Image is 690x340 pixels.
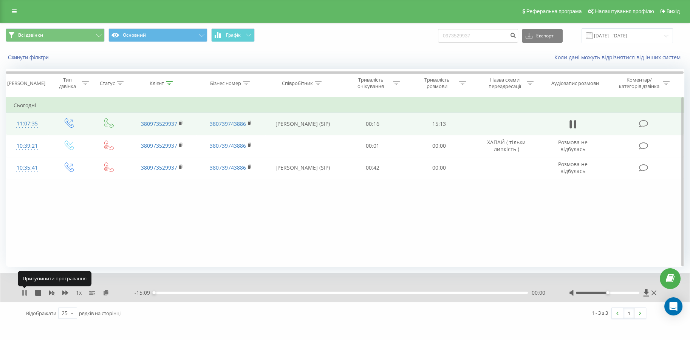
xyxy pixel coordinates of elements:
[282,80,313,87] div: Співробітник
[26,310,56,317] span: Відображати
[417,77,457,90] div: Тривалість розмови
[135,289,154,297] span: - 15:09
[18,271,91,286] div: Призупинити програвання
[14,161,41,175] div: 10:35:41
[150,80,164,87] div: Клієнт
[438,29,518,43] input: Пошук за номером
[484,77,525,90] div: Назва схеми переадресації
[141,120,177,127] a: 380973529937
[351,77,391,90] div: Тривалість очікування
[14,116,41,131] div: 11:07:35
[606,291,609,294] div: Accessibility label
[522,29,563,43] button: Експорт
[76,289,82,297] span: 1 x
[406,113,472,135] td: 15:13
[6,98,684,113] td: Сьогодні
[79,310,121,317] span: рядків на сторінці
[108,28,207,42] button: Основний
[340,135,406,157] td: 00:01
[210,120,246,127] a: 380739743886
[558,139,588,153] span: Розмова не відбулась
[558,161,588,175] span: Розмова не відбулась
[6,28,105,42] button: Всі дзвінки
[554,54,684,61] a: Коли дані можуть відрізнятися вiд інших систем
[6,54,53,61] button: Скинути фільтри
[664,297,682,315] div: Open Intercom Messenger
[226,32,241,38] span: Графік
[152,291,155,294] div: Accessibility label
[62,309,68,317] div: 25
[623,308,634,318] a: 1
[141,164,177,171] a: 380973529937
[406,157,472,179] td: 00:00
[406,135,472,157] td: 00:00
[532,289,545,297] span: 00:00
[14,139,41,153] div: 10:39:21
[18,32,43,38] span: Всі дзвінки
[211,28,255,42] button: Графік
[210,164,246,171] a: 380739743886
[592,309,608,317] div: 1 - 3 з 3
[340,157,406,179] td: 00:42
[551,80,599,87] div: Аудіозапис розмови
[100,80,115,87] div: Статус
[472,135,541,157] td: ХАПАЙ ( тільки липкість )
[526,8,582,14] span: Реферальна програма
[210,80,241,87] div: Бізнес номер
[340,113,406,135] td: 00:16
[55,77,80,90] div: Тип дзвінка
[210,142,246,149] a: 380739743886
[7,80,45,87] div: [PERSON_NAME]
[141,142,177,149] a: 380973529937
[265,113,339,135] td: [PERSON_NAME] (SIP)
[265,157,339,179] td: [PERSON_NAME] (SIP)
[617,77,661,90] div: Коментар/категорія дзвінка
